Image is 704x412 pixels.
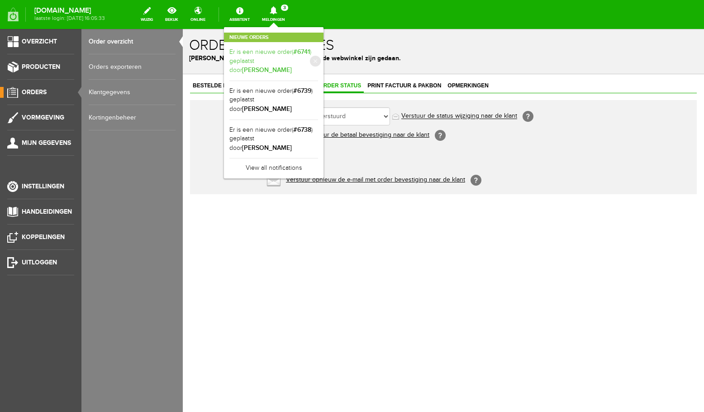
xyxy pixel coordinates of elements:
[89,54,176,80] a: Orders exporteren
[13,128,103,143] th: Verwijder de order:
[281,5,288,11] span: 3
[219,84,334,91] a: Verstuur de status wijziging naar de klant
[78,53,133,60] span: Klantgegevens
[252,101,263,112] span: [?]
[229,158,318,173] a: View all notifications
[103,117,120,124] span: iDEAL
[125,115,136,126] span: [?]
[34,8,105,13] strong: [DOMAIN_NAME]
[13,114,103,128] th: Betaalmethode:
[133,51,181,64] a: Order status
[22,233,65,241] span: Koppelingen
[22,114,64,121] span: Vormgeving
[22,139,71,147] span: Mijn gegevens
[229,86,318,114] a: Er is een nieuwe order(#6739) geplaatst door[PERSON_NAME]
[89,105,176,130] a: Kortingenbeheer
[7,53,77,60] span: Bestelde producten
[257,5,290,24] a: Meldingen3 Nieuwe ordersEr is een nieuwe order(#6741) geplaatst door[PERSON_NAME]Er is een nieuwe...
[13,98,103,114] th: Order betaald:
[89,29,176,54] a: Order overzicht
[293,48,310,56] b: #6741
[262,53,309,60] span: Opmerkingen
[229,48,318,75] a: Er is een nieuwe order(#6741) geplaatst door[PERSON_NAME]
[22,63,60,71] span: Producten
[22,259,57,266] span: Uitloggen
[135,5,158,24] a: wijzig
[22,38,57,45] span: Overzicht
[242,144,292,152] b: [PERSON_NAME]
[22,88,47,96] span: Orders
[103,147,282,154] a: Verstuur opnieuw de e-mail met order bevestiging naar de klant
[288,146,299,157] span: [?]
[340,82,351,93] span: [?]
[293,87,311,95] b: #6739
[6,9,515,24] h1: Order specificaties
[122,102,247,110] a: Verstuur de betaal bevestiging naar de klant
[133,53,181,60] span: Order status
[229,125,318,153] a: Er is een nieuwe order(#6738) geplaatst door[PERSON_NAME]
[182,51,261,64] a: Print factuur & pakbon
[185,5,211,24] a: online
[160,5,184,24] a: bekijk
[242,105,292,113] b: [PERSON_NAME]
[262,51,309,64] a: Opmerkingen
[34,16,105,21] span: laatste login: [DATE] 16:05:33
[22,182,64,190] span: Instellingen
[224,33,323,42] h2: Nieuwe orders
[78,51,133,64] a: Klantgegevens
[6,24,515,34] p: [PERSON_NAME] hier de bestellingen die via de webwinkel zijn gedaan.
[7,51,77,64] a: Bestelde producten
[22,208,72,216] span: Handleidingen
[293,126,311,134] b: #6738
[13,77,103,98] th: Status:
[182,53,261,60] span: Print factuur & pakbon
[89,80,176,105] a: Klantgegevens
[224,5,255,24] a: Assistent
[242,66,292,74] b: [PERSON_NAME]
